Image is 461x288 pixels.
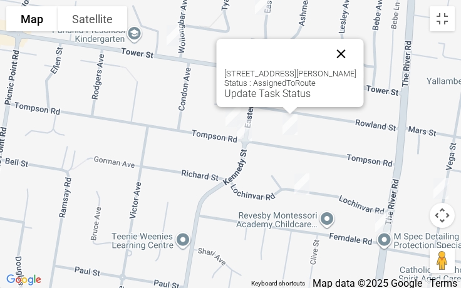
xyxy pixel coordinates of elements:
[251,279,305,288] button: Keyboard shortcuts
[224,88,311,100] a: Update Task Status
[6,6,58,31] button: Show street map
[428,173,453,204] div: 64 Vega Street, REVESBY NSW 2212<br>Status : Collected<br><a href="/driver/booking/477688/complet...
[162,20,187,51] div: 70 Tower Street, PANANIA NSW 2213<br>Status : Collected<br><a href="/driver/booking/479416/comple...
[277,109,303,140] div: 54 Tompson Road, REVESBY NSW 2212<br>Status : AssignedToRoute<br><a href="/driver/booking/478778/...
[370,207,395,238] div: 1/292 The River Road, REVESBY NSW 2212<br>Status : Collected<br><a href="/driver/booking/479331/c...
[289,168,314,200] div: 29 Lochinvar Road, REVESBY NSW 2212<br>Status : IssuesWithCollection<br><a href="/driver/booking/...
[224,69,356,100] div: [STREET_ADDRESS][PERSON_NAME] Status : AssignedToRoute
[58,6,127,31] button: Show satellite imagery
[326,39,356,69] button: Close
[430,203,455,228] button: Map camera controls
[232,115,257,147] div: 51 Tompson Road, PANANIA NSW 2213<br>Status : Collected<br><a href="/driver/booking/477514/comple...
[220,101,246,132] div: 72 Tompson Road, PANANIA NSW 2213<br>Status : Collected<br><a href="/driver/booking/479030/comple...
[430,248,455,273] button: Drag Pegman onto the map to open Street View
[3,272,44,288] img: Google
[430,6,455,31] button: Toggle fullscreen view
[3,272,44,288] a: Click to see this area on Google Maps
